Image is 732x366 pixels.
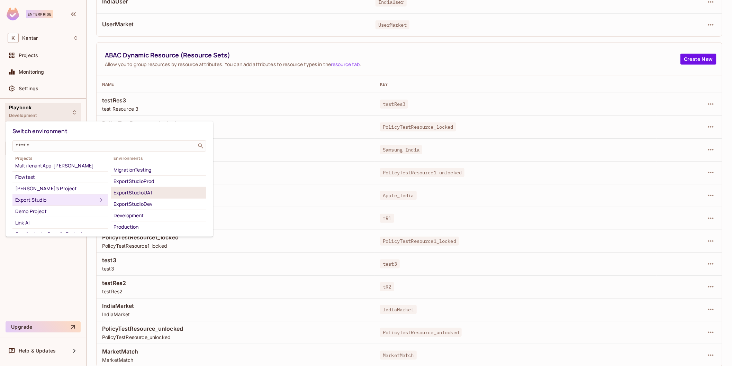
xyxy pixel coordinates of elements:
[114,189,204,197] div: ExportStudioUAT
[114,200,204,208] div: ExportStudioDev
[15,230,105,238] div: Gap Analysis_Permit_Project
[114,223,204,231] div: Production
[15,173,105,181] div: Flowtest
[12,156,108,161] span: Projects
[111,156,206,161] span: Environments
[15,207,105,216] div: Demo Project
[114,211,204,220] div: Development
[114,166,204,174] div: MigrationTesting
[12,127,67,135] span: Switch environment
[15,196,97,204] div: Export Studio
[15,184,105,193] div: [PERSON_NAME]'s Project
[15,162,105,170] div: MultiTenantApp-[PERSON_NAME]
[114,177,204,185] div: ExportStudioProd
[15,219,105,227] div: Link AI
